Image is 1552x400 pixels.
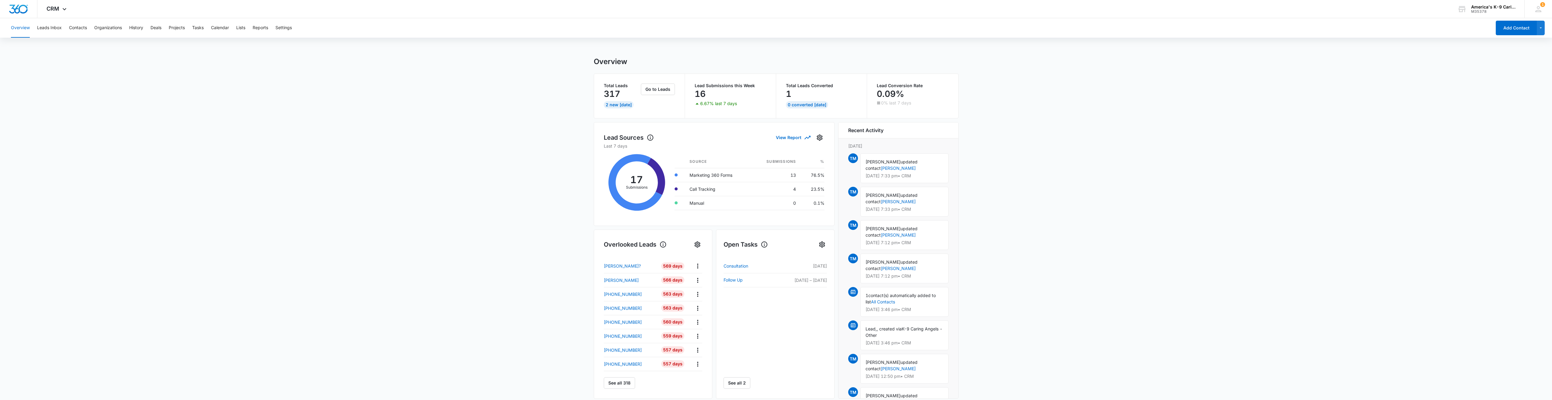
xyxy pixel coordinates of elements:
button: History [129,18,143,38]
td: 23.5% [801,182,824,196]
div: 560 Days [661,318,684,326]
p: 6.67% last 7 days [700,101,737,106]
a: Consultation [724,262,768,270]
button: Settings [275,18,292,38]
span: [PERSON_NAME] [866,159,900,164]
button: Actions [693,331,702,341]
td: 4 [751,182,801,196]
button: Settings [815,133,824,142]
p: [PERSON_NAME]? [604,263,641,269]
a: [PHONE_NUMBER] [604,305,657,311]
p: [DATE] [768,263,827,269]
span: [PERSON_NAME] [866,226,900,231]
span: Lead, [866,326,877,331]
button: Actions [693,359,702,369]
h1: Lead Sources [604,133,654,142]
a: [PERSON_NAME] [881,266,916,271]
a: [PHONE_NUMBER] [604,333,657,339]
p: [DATE] 12:50 pm • CRM [866,374,943,378]
p: 1 [786,89,791,99]
td: 76.5% [801,168,824,182]
button: Add Contact [1496,21,1537,35]
div: account name [1471,5,1516,9]
td: Marketing 360 Forms [685,168,751,182]
span: TM [848,220,858,230]
div: account id [1471,9,1516,14]
a: [PERSON_NAME] [604,277,657,283]
p: [DATE] 3:46 pm • CRM [866,307,943,312]
p: [PHONE_NUMBER] [604,333,642,339]
p: Lead Conversion Rate [877,84,949,88]
span: TM [848,387,858,397]
button: Actions [693,275,702,285]
span: TM [848,254,858,263]
td: 0.1% [801,196,824,210]
p: Last 7 days [604,143,824,149]
span: TM [848,187,858,197]
h1: Overlooked Leads [604,240,667,249]
div: 557 Days [661,360,684,368]
button: Settings [817,240,827,249]
a: [PERSON_NAME] [881,199,916,204]
th: % [801,155,824,168]
a: [PHONE_NUMBER] [604,347,657,353]
a: [PHONE_NUMBER] [604,319,657,325]
button: Actions [693,261,702,271]
button: Go to Leads [641,84,675,95]
span: contact(s) automatically added to list [866,293,936,304]
div: 557 Days [661,346,684,354]
span: K-9 Caring Angels - Other [866,326,942,338]
a: Follow Up [724,276,768,284]
p: Total Leads [604,84,640,88]
p: Lead Submissions this Week [695,84,766,88]
span: [PERSON_NAME] [866,193,900,198]
p: [PHONE_NUMBER] [604,361,642,367]
div: 559 Days [661,332,684,340]
p: [PHONE_NUMBER] [604,305,642,311]
div: 2 New [DATE] [604,101,634,108]
a: [PERSON_NAME] [881,166,916,171]
button: Settings [693,240,702,249]
span: [PERSON_NAME] [866,393,900,398]
button: Actions [693,345,702,355]
p: [PHONE_NUMBER] [604,347,642,353]
p: [PHONE_NUMBER] [604,291,642,297]
th: Source [685,155,751,168]
button: Lists [236,18,245,38]
p: Total Leads Converted [786,84,857,88]
span: 1 [866,293,868,298]
td: 0 [751,196,801,210]
span: [PERSON_NAME] [866,259,900,265]
p: 0.09% [877,89,904,99]
p: [DATE] – [DATE] [768,277,827,283]
button: Deals [150,18,161,38]
p: [PERSON_NAME] [604,277,639,283]
a: [PERSON_NAME] [881,366,916,371]
td: Manual [685,196,751,210]
button: Projects [169,18,185,38]
button: Contacts [69,18,87,38]
p: [DATE] 7:33 pm • CRM [866,174,943,178]
h1: Open Tasks [724,240,768,249]
p: [DATE] 7:12 pm • CRM [866,274,943,278]
span: , created via [877,326,902,331]
button: Calendar [211,18,229,38]
span: TM [848,354,858,364]
a: All Contacts [871,299,895,304]
p: [PHONE_NUMBER] [604,319,642,325]
p: 317 [604,89,620,99]
a: [PERSON_NAME] [881,232,916,238]
button: Leads Inbox [37,18,62,38]
div: 0 Converted [DATE] [786,101,828,108]
div: notifications count [1540,2,1545,7]
button: See all 318 [604,377,635,389]
a: [PHONE_NUMBER] [604,361,657,367]
a: [PERSON_NAME]? [604,263,657,269]
th: Submissions [751,155,801,168]
p: [DATE] 7:12 pm • CRM [866,241,943,245]
span: CRM [47,5,59,12]
button: Actions [693,317,702,327]
p: 0% last 7 days [881,101,911,105]
span: TM [848,153,858,163]
a: See all 2 [724,377,750,389]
